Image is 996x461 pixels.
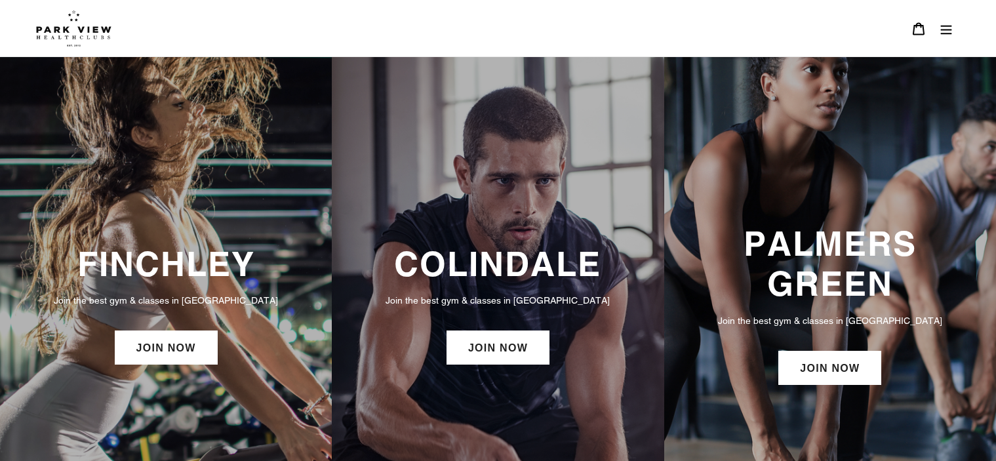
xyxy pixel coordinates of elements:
p: Join the best gym & classes in [GEOGRAPHIC_DATA] [677,313,983,328]
img: Park view health clubs is a gym near you. [36,10,111,47]
a: JOIN NOW: Colindale Membership [447,331,549,365]
h3: PALMERS GREEN [677,224,983,304]
p: Join the best gym & classes in [GEOGRAPHIC_DATA] [345,293,650,308]
a: JOIN NOW: Palmers Green Membership [778,351,881,385]
h3: FINCHLEY [13,244,319,284]
h3: COLINDALE [345,244,650,284]
p: Join the best gym & classes in [GEOGRAPHIC_DATA] [13,293,319,308]
a: JOIN NOW: Finchley Membership [115,331,218,365]
button: Menu [932,14,960,43]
